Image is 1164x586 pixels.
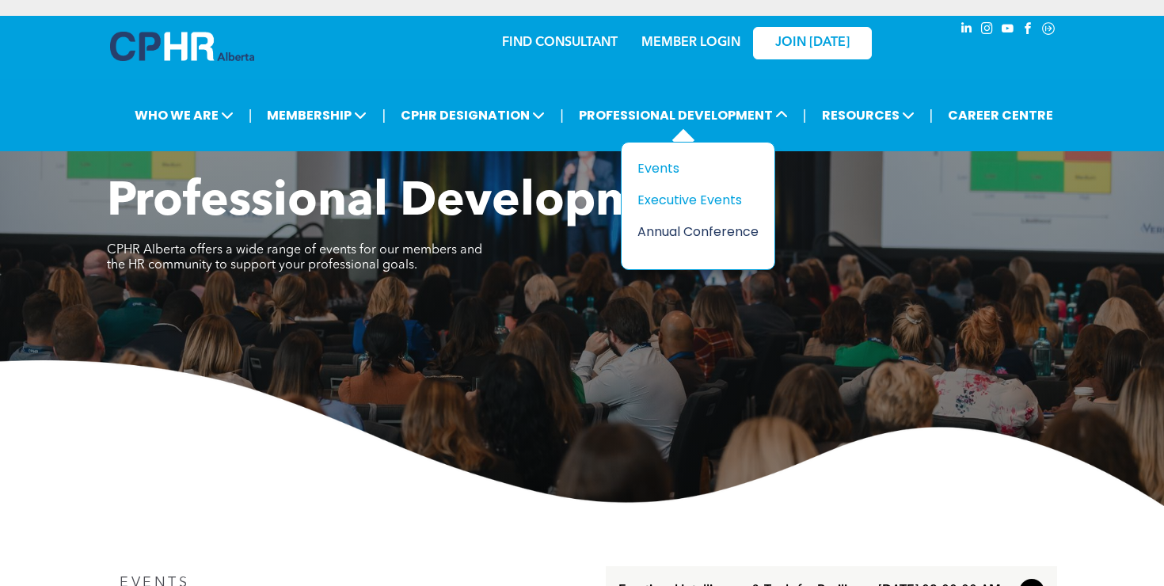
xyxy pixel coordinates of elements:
li: | [930,99,934,131]
span: CPHR Alberta offers a wide range of events for our members and the HR community to support your p... [107,244,482,272]
a: JOIN [DATE] [753,27,872,59]
img: A blue and white logo for cp alberta [110,32,254,61]
span: JOIN [DATE] [775,36,850,51]
a: Annual Conference [637,222,759,242]
span: Professional Development [107,179,714,226]
a: Events [637,158,759,178]
li: | [382,99,386,131]
div: Annual Conference [637,222,747,242]
a: Executive Events [637,190,759,210]
a: MEMBER LOGIN [641,36,740,49]
div: Events [637,158,747,178]
span: CPHR DESIGNATION [396,101,550,130]
span: MEMBERSHIP [262,101,371,130]
a: instagram [978,20,995,41]
a: Social network [1040,20,1057,41]
li: | [560,99,564,131]
a: facebook [1019,20,1037,41]
a: youtube [999,20,1016,41]
a: FIND CONSULTANT [502,36,618,49]
span: PROFESSIONAL DEVELOPMENT [574,101,793,130]
div: Executive Events [637,190,747,210]
span: RESOURCES [817,101,919,130]
li: | [803,99,807,131]
li: | [249,99,253,131]
a: CAREER CENTRE [943,101,1058,130]
span: WHO WE ARE [130,101,238,130]
a: linkedin [957,20,975,41]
